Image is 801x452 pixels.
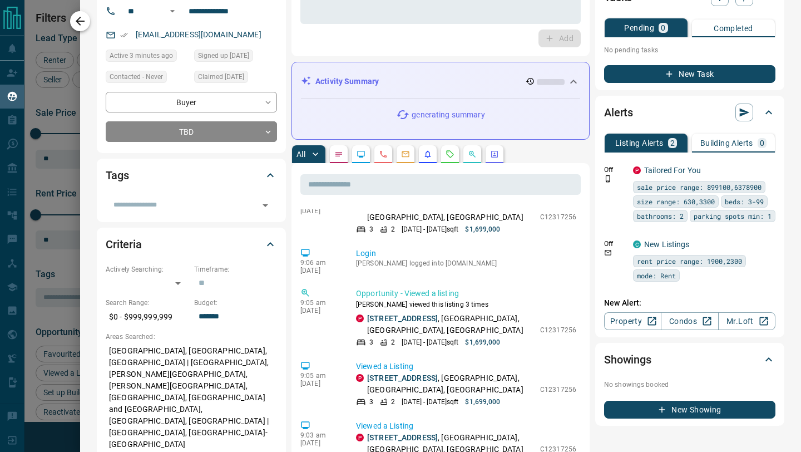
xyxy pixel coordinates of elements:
a: Mr.Loft [718,312,775,330]
p: Completed [714,24,753,32]
span: bathrooms: 2 [637,210,684,222]
p: Opportunity - Viewed a listing [356,288,576,299]
p: $1,699,000 [465,397,500,407]
p: generating summary [412,109,484,121]
p: 2 [391,337,395,347]
p: New Alert: [604,297,775,309]
p: 3 [369,224,373,234]
p: [DATE] - [DATE] sqft [402,397,458,407]
button: Open [258,198,273,213]
p: 0 [760,139,764,147]
h2: Tags [106,166,128,184]
span: parking spots min: 1 [694,210,772,222]
p: 9:06 am [300,259,339,267]
p: , [GEOGRAPHIC_DATA], [GEOGRAPHIC_DATA], [GEOGRAPHIC_DATA] [367,372,535,396]
svg: Agent Actions [490,150,499,159]
p: 0 [661,24,665,32]
p: , [GEOGRAPHIC_DATA], [GEOGRAPHIC_DATA], [GEOGRAPHIC_DATA] [367,200,535,223]
p: [DATE] [300,207,339,215]
a: [STREET_ADDRESS] [367,314,438,323]
p: Off [604,165,626,175]
div: TBD [106,121,277,142]
span: Signed up [DATE] [198,50,249,61]
p: Login [356,248,576,259]
svg: Lead Browsing Activity [357,150,365,159]
p: Search Range: [106,298,189,308]
p: 2 [391,397,395,407]
a: [STREET_ADDRESS] [367,374,438,382]
span: sale price range: 899100,6378900 [637,181,762,193]
p: 3 [369,337,373,347]
span: beds: 3-99 [725,196,764,207]
p: Off [604,239,626,249]
svg: Opportunities [468,150,477,159]
div: Showings [604,346,775,373]
p: [DATE] - [DATE] sqft [402,224,458,234]
p: No showings booked [604,380,775,390]
p: 3 [369,397,373,407]
svg: Push Notification Only [604,175,612,183]
div: property.ca [633,166,641,174]
h2: Alerts [604,104,633,121]
svg: Email [604,249,612,257]
p: 2 [670,139,675,147]
svg: Requests [446,150,454,159]
p: [DATE] [300,439,339,447]
h2: Criteria [106,235,142,253]
p: 2 [391,224,395,234]
p: All [296,150,305,158]
p: Viewed a Listing [356,361,576,372]
p: Areas Searched: [106,332,277,342]
svg: Calls [379,150,388,159]
div: property.ca [356,315,364,322]
span: rent price range: 1900,2300 [637,256,742,267]
p: [DATE] [300,267,339,274]
p: [PERSON_NAME] logged into [DOMAIN_NAME] [356,259,576,267]
svg: Emails [401,150,410,159]
p: , [GEOGRAPHIC_DATA], [GEOGRAPHIC_DATA], [GEOGRAPHIC_DATA] [367,313,535,336]
div: Tue Aug 12 2025 [106,50,189,65]
button: New Task [604,65,775,83]
a: Condos [661,312,718,330]
svg: Listing Alerts [423,150,432,159]
p: C12317256 [540,212,576,222]
p: 9:03 am [300,431,339,439]
div: property.ca [356,434,364,441]
a: New Listings [644,240,690,249]
span: mode: Rent [637,270,676,281]
p: 9:05 am [300,372,339,380]
div: Thu Dec 13 2018 [194,50,277,65]
p: Listing Alerts [615,139,664,147]
p: Activity Summary [315,76,379,87]
p: Timeframe: [194,264,277,274]
p: $1,699,000 [465,337,500,347]
div: Activity Summary [301,71,580,92]
p: Viewed a Listing [356,420,576,432]
p: Actively Searching: [106,264,189,274]
p: $0 - $999,999,999 [106,308,189,326]
div: condos.ca [633,240,641,248]
a: Property [604,312,661,330]
button: Open [166,4,179,18]
p: [DATE] [300,380,339,387]
p: C12317256 [540,325,576,335]
svg: Notes [334,150,343,159]
div: Buyer [106,92,277,112]
p: No pending tasks [604,42,775,58]
button: New Showing [604,401,775,419]
h2: Showings [604,351,651,369]
div: Alerts [604,99,775,126]
div: Criteria [106,231,277,258]
p: Budget: [194,298,277,308]
span: Contacted - Never [110,71,163,82]
p: Pending [624,24,654,32]
span: Claimed [DATE] [198,71,244,82]
a: [STREET_ADDRESS] [367,433,438,442]
a: Tailored For You [644,166,701,175]
div: Tags [106,162,277,189]
p: Building Alerts [700,139,753,147]
p: [DATE] [300,307,339,315]
p: [DATE] - [DATE] sqft [402,337,458,347]
p: 9:05 am [300,299,339,307]
p: C12317256 [540,385,576,395]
